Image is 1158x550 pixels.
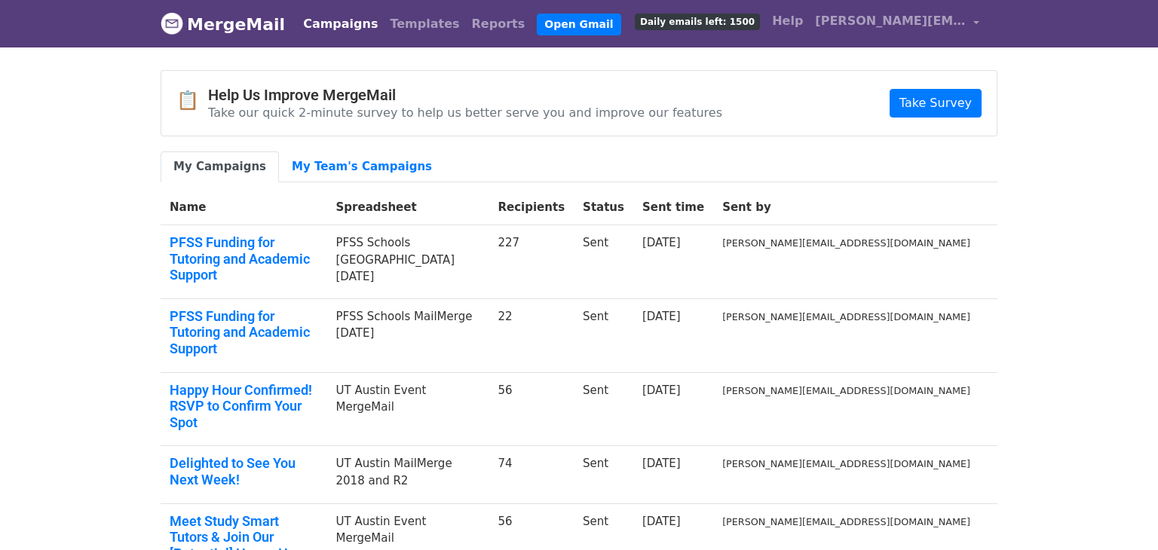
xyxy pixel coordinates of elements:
[384,9,465,39] a: Templates
[170,455,318,487] a: Delighted to See You Next Week!
[176,90,208,112] span: 📋
[489,190,574,225] th: Recipients
[574,446,633,503] td: Sent
[297,9,384,39] a: Campaigns
[629,6,766,36] a: Daily emails left: 1500
[642,236,681,249] a: [DATE]
[722,311,970,322] small: [PERSON_NAME][EMAIL_ADDRESS][DOMAIN_NAME]
[809,6,985,41] a: [PERSON_NAME][EMAIL_ADDRESS][DOMAIN_NAME]
[642,515,681,528] a: [DATE]
[713,190,979,225] th: Sent by
[327,190,489,225] th: Spreadsheet
[574,225,633,299] td: Sent
[633,190,713,225] th: Sent time
[489,446,574,503] td: 74
[466,9,532,39] a: Reports
[574,372,633,446] td: Sent
[722,458,970,469] small: [PERSON_NAME][EMAIL_ADDRESS][DOMAIN_NAME]
[279,151,445,182] a: My Team's Campaigns
[161,190,327,225] th: Name
[208,86,722,104] h4: Help Us Improve MergeMail
[327,298,489,372] td: PFSS Schools MailMerge [DATE]
[170,234,318,283] a: PFSS Funding for Tutoring and Academic Support
[722,237,970,249] small: [PERSON_NAME][EMAIL_ADDRESS][DOMAIN_NAME]
[574,190,633,225] th: Status
[489,372,574,446] td: 56
[327,372,489,446] td: UT Austin Event MergeMail
[635,14,760,30] span: Daily emails left: 1500
[170,308,318,357] a: PFSS Funding for Tutoring and Academic Support
[208,105,722,121] p: Take our quick 2-minute survey to help us better serve you and improve our features
[642,383,681,397] a: [DATE]
[1083,478,1158,550] iframe: Chat Widget
[766,6,809,36] a: Help
[161,151,279,182] a: My Campaigns
[890,89,982,118] a: Take Survey
[722,516,970,527] small: [PERSON_NAME][EMAIL_ADDRESS][DOMAIN_NAME]
[642,310,681,323] a: [DATE]
[642,457,681,470] a: [DATE]
[537,14,620,35] a: Open Gmail
[170,382,318,431] a: Happy Hour Confirmed! RSVP to Confirm Your Spot
[161,8,285,40] a: MergeMail
[574,298,633,372] td: Sent
[327,225,489,299] td: PFSS Schools [GEOGRAPHIC_DATA] [DATE]
[722,385,970,396] small: [PERSON_NAME][EMAIL_ADDRESS][DOMAIN_NAME]
[489,298,574,372] td: 22
[815,12,966,30] span: [PERSON_NAME][EMAIL_ADDRESS][DOMAIN_NAME]
[489,225,574,299] td: 227
[161,12,183,35] img: MergeMail logo
[327,446,489,503] td: UT Austin MailMerge 2018 and R2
